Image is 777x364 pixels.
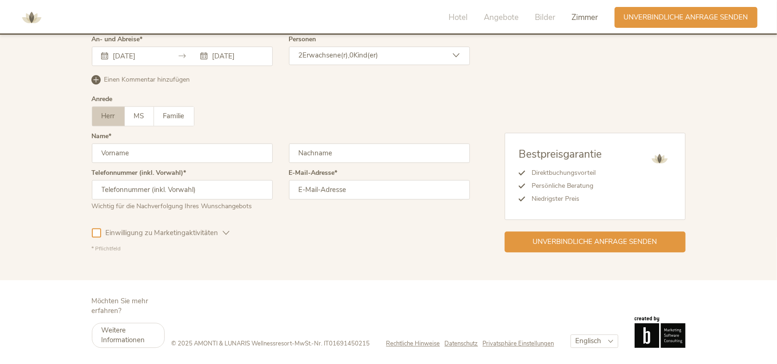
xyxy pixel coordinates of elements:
a: AMONTI & LUNARIS Wellnessresort [18,14,45,20]
font: Bestpreisgarantie [519,147,602,161]
font: E-Mail-Adresse [289,168,335,177]
input: Vorname [92,143,273,163]
font: Unverbindliche Anfrage senden [533,237,657,246]
a: Privatsphäre Einstellungen [483,339,554,348]
font: Anrede [92,95,113,103]
font: © 2025 AMONTI & LUNARIS Wellnessresort [172,339,292,348]
font: Telefonnummer (inkl. Vorwahl) [92,168,184,177]
img: AMONTI & LUNARIS Wellnessresort [18,4,45,32]
font: 0 [350,51,354,60]
input: Abfahrt [210,51,263,61]
font: Möchten Sie mehr erfahren? [92,296,148,315]
font: Kind(er) [354,51,379,60]
font: Herr [102,111,115,121]
font: Einwilligung zu Marketingaktivitäten [106,228,218,237]
input: Ankunft [111,51,164,61]
font: Unverbindliche Anfrage senden [624,13,748,22]
font: Datenschutz [445,339,478,348]
img: AMONTI & LUNARIS Wellnessresort [648,147,671,170]
a: Datenschutz [445,339,483,348]
font: Hotel [449,12,468,23]
img: Brandnamic GmbH | Führende Hospitality-Lösungen [635,316,686,348]
font: Rechtliche Hinweise [386,339,440,348]
font: MwSt.-Nr. IT01691450215 [295,339,370,348]
input: Telefonnummer (inkl. Vorwahl) [92,180,273,199]
font: Bilder [535,12,556,23]
font: MS [134,111,144,121]
font: Angebote [484,12,519,23]
input: Nachname [289,143,470,163]
font: Direktbuchungsvorteil [532,168,596,177]
font: Weitere Informationen [102,326,145,345]
font: * Pflichtfeld [92,245,121,252]
font: Personen [289,35,316,44]
a: Rechtliche Hinweise [386,339,445,348]
font: Zimmer [572,12,598,23]
font: Persönliche Beratung [532,181,594,190]
font: Familie [163,111,185,121]
font: Erwachsene(r), [303,51,350,60]
font: Wichtig für die Nachverfolgung Ihres Wunschangebots [92,202,252,211]
font: - [292,339,295,348]
font: 2 [299,51,303,60]
font: Name [92,132,109,140]
font: An- und Abreise [92,35,140,44]
font: Einen Kommentar hinzufügen [104,75,190,84]
input: E-Mail-Adresse [289,180,470,199]
a: Weitere Informationen [92,323,165,348]
font: Niedrigster Preis [532,194,580,203]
